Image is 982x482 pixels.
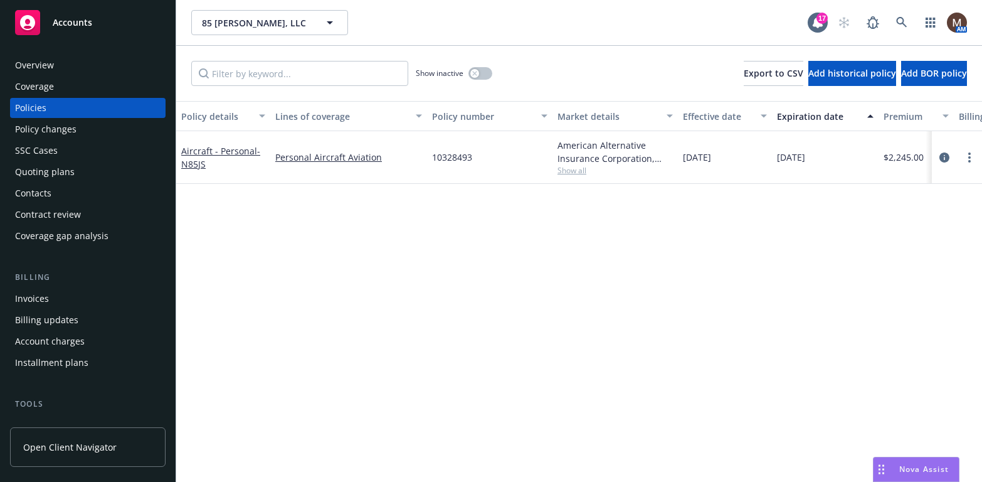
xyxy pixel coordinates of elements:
[10,55,166,75] a: Overview
[808,61,896,86] button: Add historical policy
[860,10,885,35] a: Report a Bug
[884,151,924,164] span: $2,245.00
[10,331,166,351] a: Account charges
[15,289,49,309] div: Invoices
[15,98,46,118] div: Policies
[10,310,166,330] a: Billing updates
[678,101,772,131] button: Effective date
[962,150,977,165] a: more
[683,110,753,123] div: Effective date
[15,415,68,436] div: Manage files
[202,16,310,29] span: 85 [PERSON_NAME], LLC
[181,145,260,170] span: - N85JS
[557,165,673,176] span: Show all
[889,10,914,35] a: Search
[683,151,711,164] span: [DATE]
[873,457,959,482] button: Nova Assist
[275,110,408,123] div: Lines of coverage
[10,162,166,182] a: Quoting plans
[899,464,949,474] span: Nova Assist
[15,183,51,203] div: Contacts
[176,101,270,131] button: Policy details
[557,110,659,123] div: Market details
[901,61,967,86] button: Add BOR policy
[427,101,552,131] button: Policy number
[270,101,427,131] button: Lines of coverage
[918,10,943,35] a: Switch app
[53,18,92,28] span: Accounts
[874,458,889,481] div: Drag to move
[432,151,472,164] span: 10328493
[772,101,879,131] button: Expiration date
[10,5,166,40] a: Accounts
[884,110,935,123] div: Premium
[275,151,422,164] a: Personal Aircraft Aviation
[901,67,967,79] span: Add BOR policy
[777,151,805,164] span: [DATE]
[937,150,952,165] a: circleInformation
[10,205,166,225] a: Contract review
[832,10,857,35] a: Start snowing
[15,331,85,351] div: Account charges
[432,110,534,123] div: Policy number
[15,162,75,182] div: Quoting plans
[10,289,166,309] a: Invoices
[15,119,77,139] div: Policy changes
[15,55,54,75] div: Overview
[808,67,896,79] span: Add historical policy
[10,119,166,139] a: Policy changes
[552,101,678,131] button: Market details
[191,10,348,35] button: 85 [PERSON_NAME], LLC
[744,61,803,86] button: Export to CSV
[181,145,260,170] a: Aircraft - Personal
[15,310,78,330] div: Billing updates
[10,77,166,97] a: Coverage
[557,139,673,165] div: American Alternative Insurance Corporation, [GEOGRAPHIC_DATA] Re, Global Aerospace Inc
[15,205,81,225] div: Contract review
[879,101,954,131] button: Premium
[10,398,166,410] div: Tools
[15,77,54,97] div: Coverage
[777,110,860,123] div: Expiration date
[416,68,463,78] span: Show inactive
[191,61,408,86] input: Filter by keyword...
[10,415,166,436] a: Manage files
[10,353,166,373] a: Installment plans
[23,441,117,454] span: Open Client Navigator
[15,226,108,246] div: Coverage gap analysis
[816,13,828,24] div: 17
[10,271,166,284] div: Billing
[10,98,166,118] a: Policies
[10,226,166,246] a: Coverage gap analysis
[181,110,251,123] div: Policy details
[15,353,88,373] div: Installment plans
[10,141,166,161] a: SSC Cases
[947,13,967,33] img: photo
[15,141,58,161] div: SSC Cases
[10,183,166,203] a: Contacts
[744,67,803,79] span: Export to CSV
